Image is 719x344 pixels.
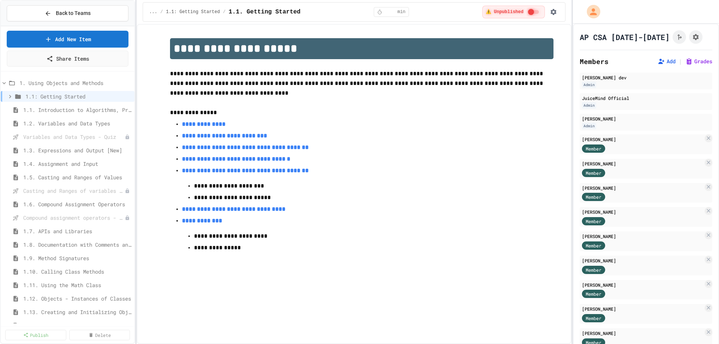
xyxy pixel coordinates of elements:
div: [PERSON_NAME] [582,115,710,122]
button: Grades [685,58,712,65]
button: Add [658,58,676,65]
a: Share Items [7,51,128,67]
div: [PERSON_NAME] [582,305,703,312]
div: Admin [582,82,596,88]
div: [PERSON_NAME] [582,330,703,337]
span: 1.14. Calling Instance Methods [23,322,131,329]
div: Admin [582,102,596,109]
span: 1.1: Getting Started [166,9,220,15]
iframe: chat widget [657,281,712,313]
span: 1.10. Calling Class Methods [23,268,131,275]
span: ... [149,9,157,15]
span: Member [586,218,601,225]
div: ⚠️ Students cannot see this content! Click the toggle to publish it and make it visible to your c... [482,6,544,18]
a: Add New Item [7,31,128,48]
a: Publish [5,330,66,340]
div: Unpublished [125,215,130,220]
h1: AP CSA [DATE]-[DATE] [580,32,670,42]
span: Compound assignment operators - Quiz [23,214,125,222]
h2: Members [580,56,609,67]
div: Unpublished [125,188,130,194]
span: Casting and Ranges of variables - Quiz [23,187,125,195]
span: Member [586,242,601,249]
span: 1.6. Compound Assignment Operators [23,200,131,208]
span: 1.3. Expressions and Output [New] [23,146,131,154]
div: [PERSON_NAME] [582,257,703,264]
span: / [160,9,163,15]
span: 1.13. Creating and Initializing Objects: Constructors [23,308,131,316]
div: [PERSON_NAME] [582,136,703,143]
span: Back to Teams [56,9,91,17]
span: 1.4. Assignment and Input [23,160,131,168]
span: 1.9. Method Signatures [23,254,131,262]
span: Member [586,267,601,273]
span: / [223,9,225,15]
div: Unpublished [125,134,130,140]
button: Assignment Settings [689,30,703,44]
div: JuiceMind Official [582,95,710,101]
span: 1. Using Objects and Methods [19,79,131,87]
button: Click to see fork details [673,30,686,44]
div: [PERSON_NAME] [582,185,703,191]
a: Delete [69,330,130,340]
span: 1.7. APIs and Libraries [23,227,131,235]
span: 1.11. Using the Math Class [23,281,131,289]
span: 1.5. Casting and Ranges of Values [23,173,131,181]
div: [PERSON_NAME] dev [582,74,710,81]
div: My Account [579,3,602,20]
span: | [679,57,682,66]
span: Member [586,145,601,152]
span: 1.1: Getting Started [25,92,131,100]
span: 1.8. Documentation with Comments and Preconditions [23,241,131,249]
span: Member [586,290,601,297]
span: 1.12. Objects - Instances of Classes [23,295,131,302]
div: [PERSON_NAME] [582,208,703,215]
span: 1.1. Getting Started [228,7,300,16]
span: ⚠️ Unpublished [486,9,524,15]
div: [PERSON_NAME] [582,160,703,167]
span: Member [586,170,601,176]
div: Admin [582,123,596,129]
iframe: chat widget [688,314,712,337]
span: 1.2. Variables and Data Types [23,119,131,127]
button: Back to Teams [7,5,128,21]
span: 1.1. Introduction to Algorithms, Programming, and Compilers [23,106,131,114]
span: Variables and Data Types - Quiz [23,133,125,141]
span: min [397,9,406,15]
div: [PERSON_NAME] [582,233,703,240]
div: [PERSON_NAME] [582,281,703,288]
span: Member [586,194,601,200]
span: Member [586,315,601,322]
